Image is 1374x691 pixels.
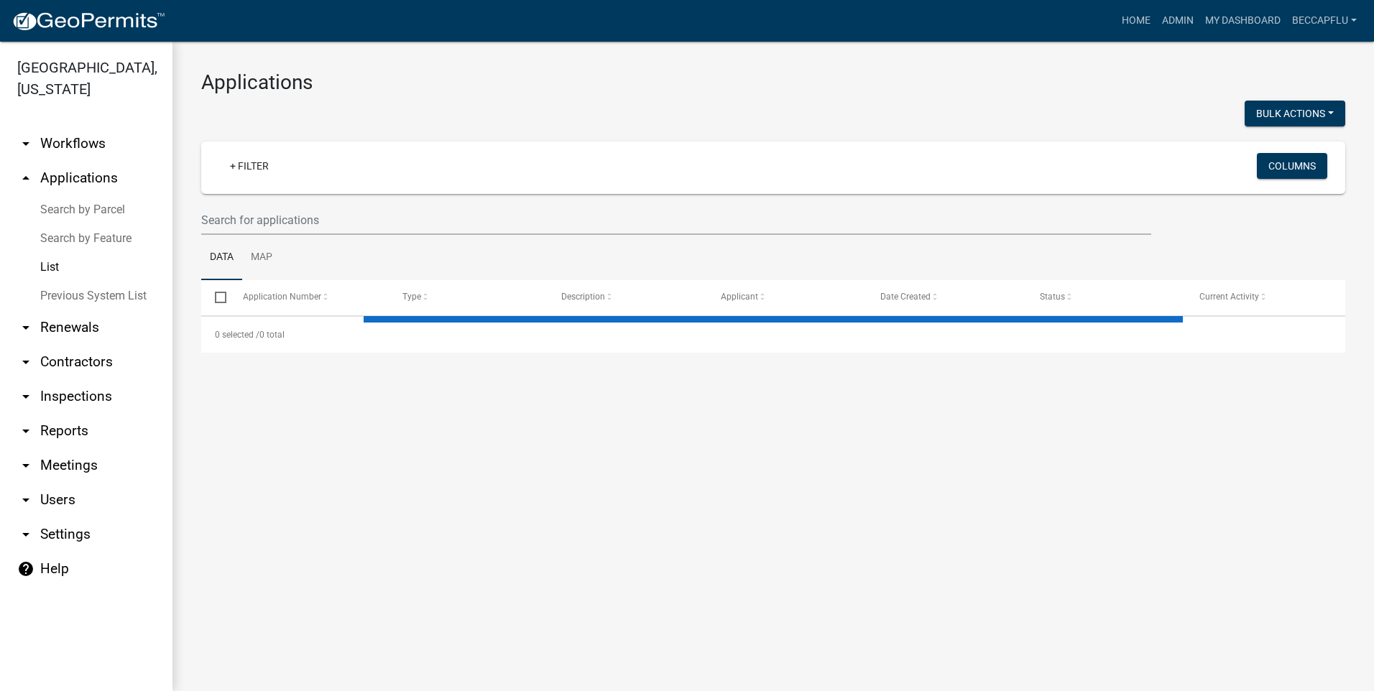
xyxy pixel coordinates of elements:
span: Type [402,292,421,302]
datatable-header-cell: Current Activity [1186,280,1345,315]
a: Admin [1156,7,1199,34]
i: arrow_drop_down [17,135,34,152]
span: Status [1040,292,1065,302]
input: Search for applications [201,205,1151,235]
datatable-header-cell: Application Number [229,280,388,315]
datatable-header-cell: Type [388,280,548,315]
a: Map [242,235,281,281]
a: + Filter [218,153,280,179]
i: arrow_drop_down [17,353,34,371]
datatable-header-cell: Select [201,280,229,315]
span: Date Created [880,292,931,302]
i: arrow_drop_down [17,388,34,405]
i: arrow_drop_down [17,319,34,336]
a: My Dashboard [1199,7,1286,34]
i: help [17,560,34,578]
div: 0 total [201,317,1345,353]
datatable-header-cell: Date Created [867,280,1026,315]
span: Application Number [243,292,321,302]
button: Bulk Actions [1245,101,1345,126]
h3: Applications [201,70,1345,95]
datatable-header-cell: Applicant [707,280,867,315]
i: arrow_drop_down [17,457,34,474]
button: Columns [1257,153,1327,179]
span: Applicant [721,292,758,302]
a: Data [201,235,242,281]
i: arrow_drop_up [17,170,34,187]
i: arrow_drop_down [17,491,34,509]
i: arrow_drop_down [17,526,34,543]
span: Description [561,292,605,302]
span: Current Activity [1199,292,1259,302]
span: 0 selected / [215,330,259,340]
i: arrow_drop_down [17,422,34,440]
a: Home [1116,7,1156,34]
a: BeccaPflu [1286,7,1363,34]
datatable-header-cell: Description [548,280,707,315]
datatable-header-cell: Status [1026,280,1186,315]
